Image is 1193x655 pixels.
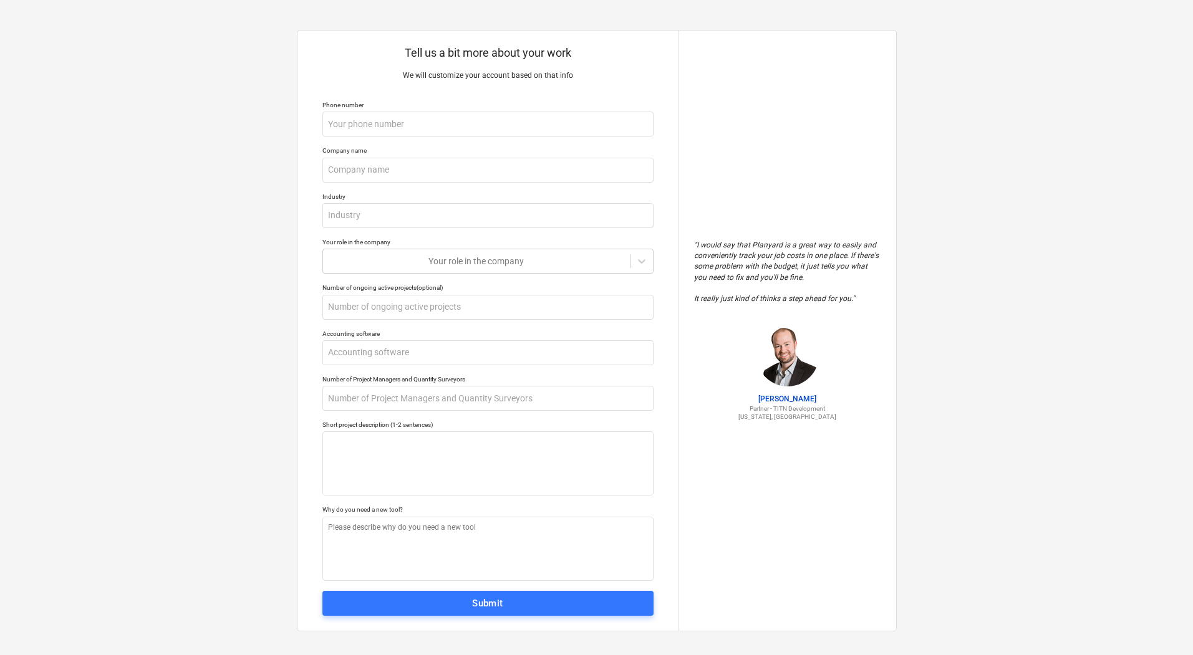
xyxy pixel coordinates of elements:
[472,595,503,611] div: Submit
[322,340,654,365] input: Accounting software
[322,146,654,155] div: Company name
[322,386,654,411] input: Number of Project Managers and Quantity Surveyors
[322,70,654,81] p: We will customize your account based on that info
[694,240,881,304] p: " I would say that Planyard is a great way to easily and conveniently track your job costs in one...
[322,45,654,60] p: Tell us a bit more about your work
[322,591,654,616] button: Submit
[322,112,654,136] input: Your phone number
[322,158,654,183] input: Company name
[756,324,819,386] img: Jordan Cohen
[694,404,881,413] p: Partner - TITN Development
[322,330,654,338] div: Accounting software
[322,238,654,246] div: Your role in the company
[694,413,881,421] p: [US_STATE], [GEOGRAPHIC_DATA]
[322,505,654,514] div: Why do you need a new tool?
[322,193,654,201] div: Industry
[322,284,654,292] div: Number of ongoing active projects (optional)
[322,421,654,429] div: Short project description (1-2 sentences)
[1131,595,1193,655] div: Sohbet Aracı
[1131,595,1193,655] iframe: Chat Widget
[694,394,881,404] p: [PERSON_NAME]
[322,295,654,320] input: Number of ongoing active projects
[322,375,654,383] div: Number of Project Managers and Quantity Surveyors
[322,203,654,228] input: Industry
[322,101,654,109] div: Phone number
